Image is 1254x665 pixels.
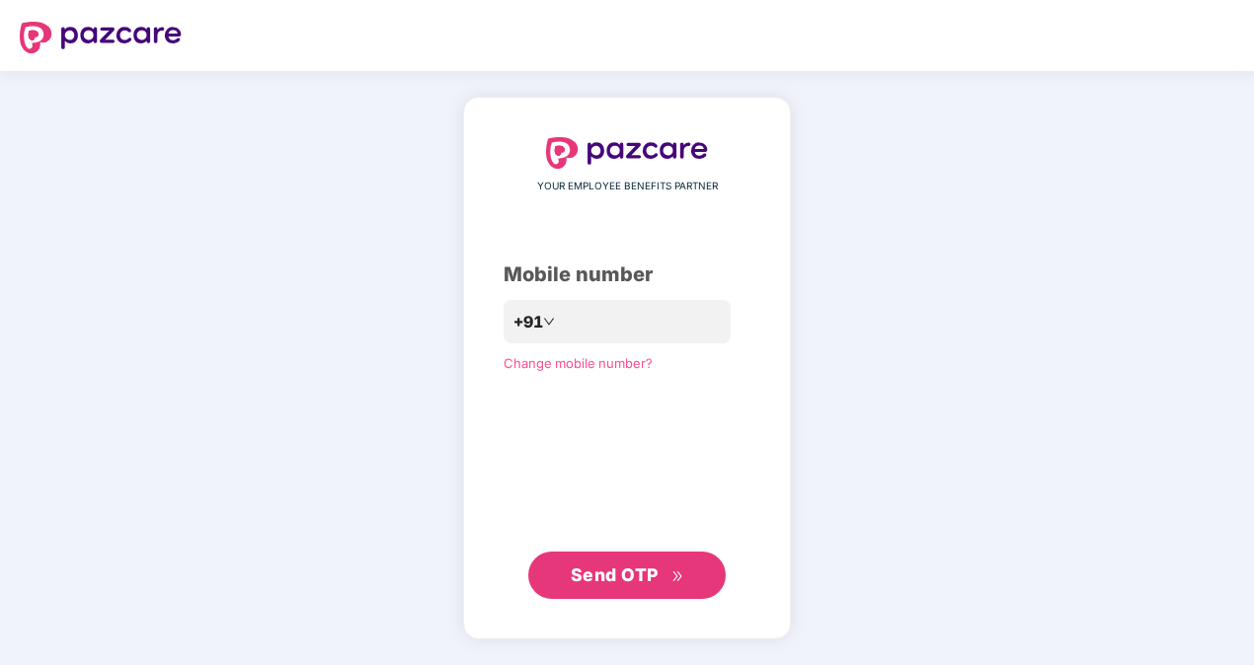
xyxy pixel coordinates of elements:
[571,564,659,585] span: Send OTP
[546,137,708,169] img: logo
[671,570,684,583] span: double-right
[20,22,182,53] img: logo
[513,310,543,334] span: +91
[543,316,555,328] span: down
[504,259,750,290] div: Mobile number
[528,552,726,599] button: Send OTPdouble-right
[504,355,653,371] a: Change mobile number?
[537,179,718,194] span: YOUR EMPLOYEE BENEFITS PARTNER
